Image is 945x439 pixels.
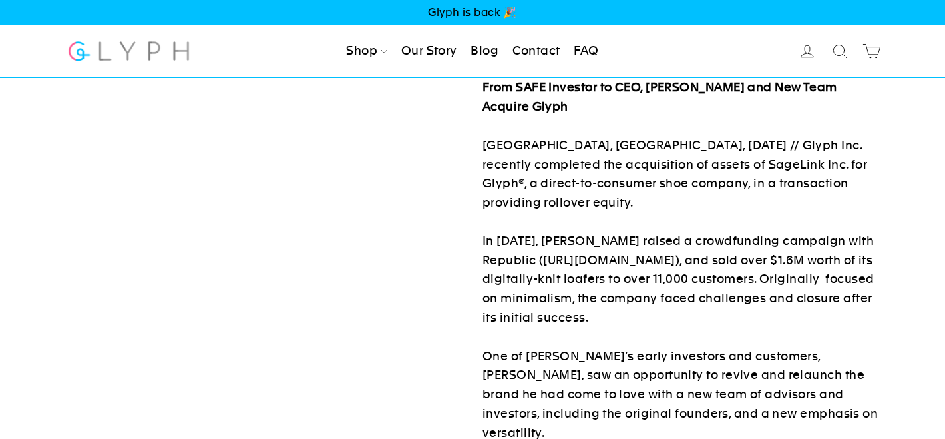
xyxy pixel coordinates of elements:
[507,37,566,66] a: Contact
[341,37,393,66] a: Shop
[341,37,604,66] ul: Primary
[568,37,604,66] a: FAQ
[482,80,837,113] strong: From SAFE Investor to CEO, [PERSON_NAME] and New Team Acquire Glyph
[67,33,191,69] img: Glyph
[396,37,463,66] a: Our Story
[465,37,504,66] a: Blog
